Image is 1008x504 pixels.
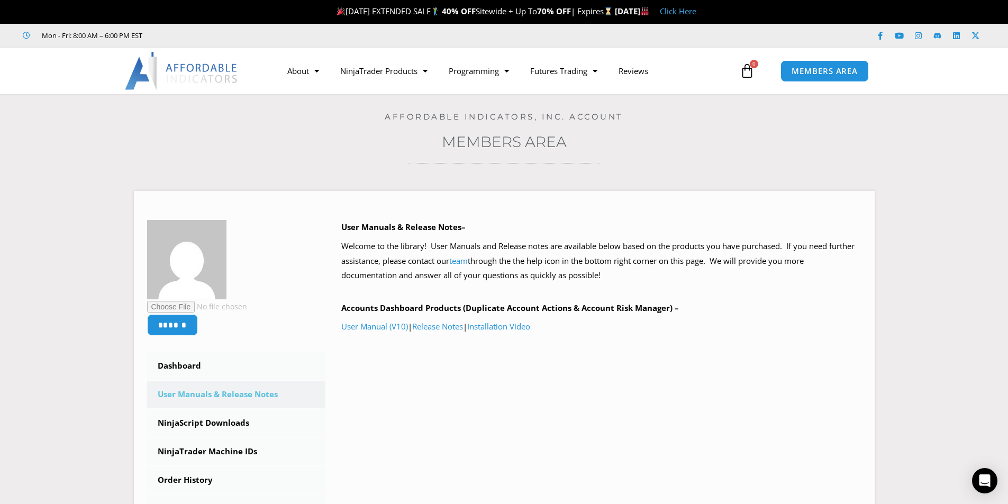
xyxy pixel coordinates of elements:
[724,56,770,86] a: 0
[341,222,466,232] b: User Manuals & Release Notes–
[147,409,326,437] a: NinjaScript Downloads
[39,29,142,42] span: Mon - Fri: 8:00 AM – 6:00 PM EST
[972,468,997,493] div: Open Intercom Messenger
[615,6,649,16] strong: [DATE]
[147,220,226,299] img: a1dfe58a44d7d36647f3c0aa5a424f7ae205045e90ec0f39b4dd73553e44f651
[147,466,326,494] a: Order History
[438,59,520,83] a: Programming
[467,321,530,332] a: Installation Video
[341,239,861,283] p: Welcome to the library! User Manuals and Release notes are available below based on the products ...
[330,59,438,83] a: NinjaTrader Products
[442,6,476,16] strong: 40% OFF
[157,30,316,41] iframe: Customer reviews powered by Trustpilot
[341,321,408,332] a: User Manual (V10)
[520,59,608,83] a: Futures Trading
[147,352,326,380] a: Dashboard
[431,7,439,15] img: 🏌️‍♂️
[412,321,463,332] a: Release Notes
[334,6,615,16] span: [DATE] EXTENDED SALE Sitewide + Up To | Expires
[641,7,649,15] img: 🏭
[537,6,571,16] strong: 70% OFF
[608,59,659,83] a: Reviews
[604,7,612,15] img: ⌛
[337,7,345,15] img: 🎉
[385,112,623,122] a: Affordable Indicators, Inc. Account
[660,6,696,16] a: Click Here
[442,133,567,151] a: Members Area
[147,381,326,408] a: User Manuals & Release Notes
[125,52,239,90] img: LogoAI | Affordable Indicators – NinjaTrader
[341,319,861,334] p: | |
[449,255,468,266] a: team
[792,67,858,75] span: MEMBERS AREA
[277,59,330,83] a: About
[780,60,869,82] a: MEMBERS AREA
[750,60,758,68] span: 0
[147,438,326,465] a: NinjaTrader Machine IDs
[341,303,679,313] b: Accounts Dashboard Products (Duplicate Account Actions & Account Risk Manager) –
[277,59,737,83] nav: Menu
